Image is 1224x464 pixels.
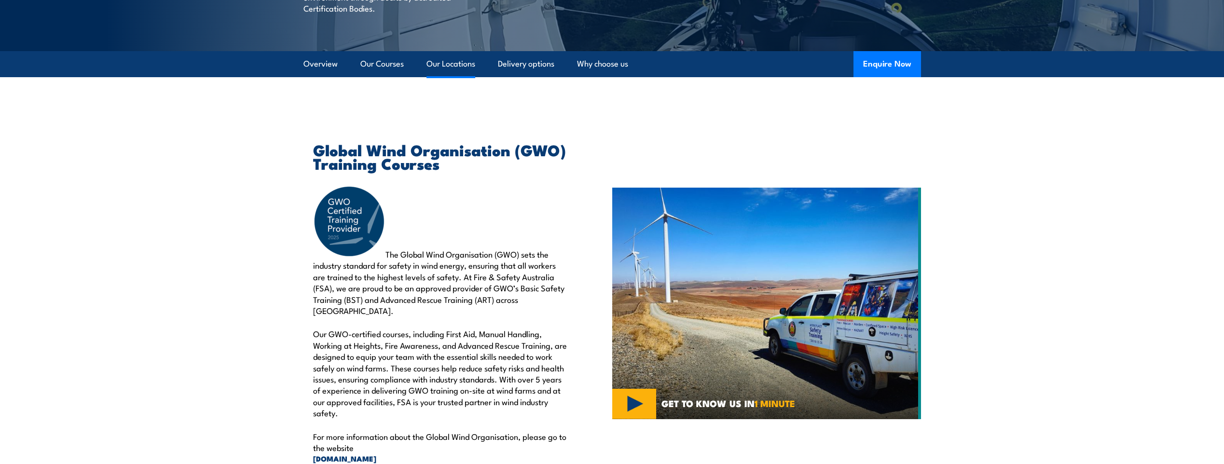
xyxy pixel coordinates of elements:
[313,453,568,464] a: [DOMAIN_NAME]
[360,51,404,77] a: Our Courses
[426,51,475,77] a: Our Locations
[313,431,568,464] p: For more information about the Global Wind Organisation, please go to the website
[612,188,921,419] img: Global Wind Organisation (GWO) COURSES (3)
[577,51,628,77] a: Why choose us
[661,399,795,408] span: GET TO KNOW US IN
[853,51,921,77] button: Enquire Now
[313,328,568,418] p: Our GWO-certified courses, including First Aid, Manual Handling, Working at Heights, Fire Awarene...
[313,185,568,316] p: The Global Wind Organisation (GWO) sets the industry standard for safety in wind energy, ensuring...
[755,396,795,410] strong: 1 MINUTE
[498,51,554,77] a: Delivery options
[313,143,568,170] h2: Global Wind Organisation (GWO) Training Courses
[303,51,338,77] a: Overview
